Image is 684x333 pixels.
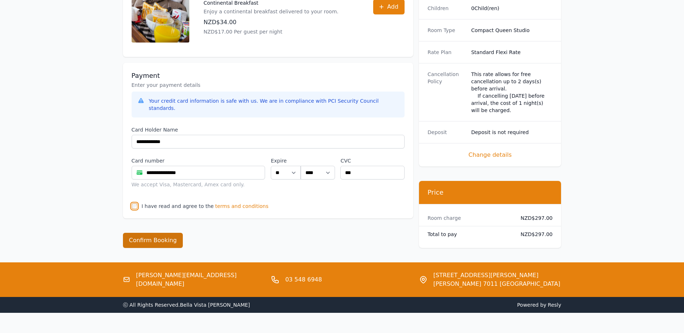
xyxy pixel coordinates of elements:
[428,151,553,159] span: Change details
[471,5,553,12] dd: 0 Child(ren)
[301,157,335,164] label: .
[271,157,301,164] label: Expire
[132,81,405,89] p: Enter your payment details
[428,49,465,56] dt: Rate Plan
[204,8,339,15] p: Enjoy a continental breakfast delivered to your room.
[428,214,509,222] dt: Room charge
[345,301,561,308] span: Powered by
[471,49,553,56] dd: Standard Flexi Rate
[515,231,553,238] dd: NZD$297.00
[123,233,183,248] button: Confirm Booking
[285,275,322,284] a: 03 548 6948
[428,5,465,12] dt: Children
[428,231,509,238] dt: Total to pay
[340,157,404,164] label: CVC
[132,71,405,80] h3: Payment
[142,203,214,209] label: I have read and agree to the
[428,129,465,136] dt: Deposit
[149,97,399,112] div: Your credit card information is safe with us. We are in compliance with PCI Security Council stan...
[471,27,553,34] dd: Compact Queen Studio
[387,3,398,11] span: Add
[215,203,269,210] span: terms and conditions
[428,27,465,34] dt: Room Type
[515,214,553,222] dd: NZD$297.00
[471,129,553,136] dd: Deposit is not required
[204,18,339,27] p: NZD$34.00
[428,71,465,114] dt: Cancellation Policy
[132,181,265,188] div: We accept Visa, Mastercard, Amex card only.
[548,302,561,308] a: Resly
[136,271,265,288] a: [PERSON_NAME][EMAIL_ADDRESS][DOMAIN_NAME]
[428,188,553,197] h3: Price
[132,157,265,164] label: Card number
[204,28,339,35] p: NZD$17.00 Per guest per night
[123,302,250,308] span: ⓒ All Rights Reserved. Bella Vista [PERSON_NAME]
[471,71,553,114] div: This rate allows for free cancellation up to 2 days(s) before arrival. If cancelling [DATE] befor...
[433,271,560,280] span: [STREET_ADDRESS][PERSON_NAME]
[433,280,560,288] span: [PERSON_NAME] 7011 [GEOGRAPHIC_DATA]
[132,126,405,133] label: Card Holder Name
